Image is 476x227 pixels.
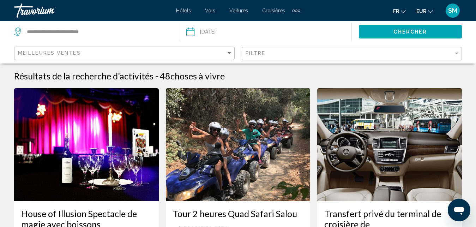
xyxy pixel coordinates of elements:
[242,47,462,61] button: Filter
[229,8,248,13] a: Voitures
[393,6,406,16] button: Change language
[393,8,399,14] span: fr
[205,8,215,13] a: Vols
[14,71,153,81] h1: Résultats de la recherche d'activités
[359,25,462,38] button: Chercher
[18,50,81,56] span: Meilleures ventes
[292,5,300,16] button: Extra navigation items
[173,208,303,219] a: Tour 2 heures Quad Safari Salou
[448,199,470,221] iframe: Bouton de lancement de la fenêtre de messagerie
[262,8,285,13] a: Croisières
[416,6,433,16] button: Change currency
[18,50,233,56] mat-select: Sort by
[317,88,462,201] img: 20.jpg
[176,8,191,13] a: Hôtels
[155,71,158,81] span: -
[246,50,266,56] span: Filtre
[14,88,159,201] img: 42.jpg
[416,8,426,14] span: EUR
[170,71,225,81] span: choses à vivre
[448,7,457,14] span: SM
[160,71,225,81] h2: 48
[166,88,311,201] img: 31.jpg
[186,21,351,42] button: Date: Oct 19, 2025
[393,29,427,35] span: Chercher
[14,4,169,18] a: Travorium
[444,3,462,18] button: User Menu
